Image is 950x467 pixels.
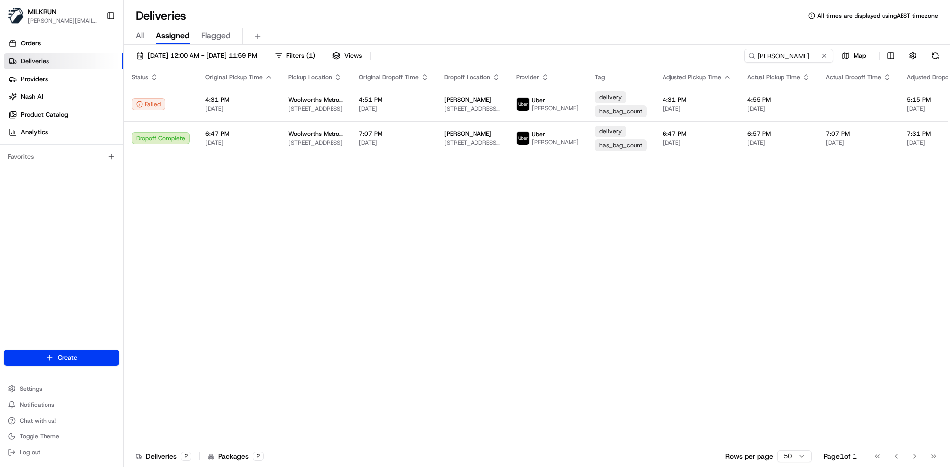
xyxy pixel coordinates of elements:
[837,49,871,63] button: Map
[205,73,263,81] span: Original Pickup Time
[205,105,273,113] span: [DATE]
[4,149,119,165] div: Favorites
[344,51,362,60] span: Views
[288,73,332,81] span: Pickup Location
[744,49,833,63] input: Type to search
[270,49,320,63] button: Filters(1)
[58,353,77,362] span: Create
[205,96,273,104] span: 4:31 PM
[136,30,144,42] span: All
[517,132,529,145] img: uber-new-logo.jpeg
[599,127,622,135] span: delivery
[132,73,148,81] span: Status
[288,139,343,147] span: [STREET_ADDRESS]
[156,30,190,42] span: Assigned
[28,17,98,25] button: [PERSON_NAME][EMAIL_ADDRESS][DOMAIN_NAME]
[4,382,119,396] button: Settings
[288,96,343,104] span: Woolworths Metro AU - Hawksburn
[444,73,490,81] span: Dropoff Location
[20,432,59,440] span: Toggle Theme
[747,130,810,138] span: 6:57 PM
[20,448,40,456] span: Log out
[747,96,810,104] span: 4:55 PM
[826,130,891,138] span: 7:07 PM
[208,451,264,461] div: Packages
[359,105,428,113] span: [DATE]
[663,96,731,104] span: 4:31 PM
[20,401,54,409] span: Notifications
[747,139,810,147] span: [DATE]
[4,89,123,105] a: Nash AI
[444,96,491,104] span: [PERSON_NAME]
[132,98,165,110] button: Failed
[205,139,273,147] span: [DATE]
[21,92,43,101] span: Nash AI
[21,110,68,119] span: Product Catalog
[4,71,123,87] a: Providers
[20,385,42,393] span: Settings
[532,138,579,146] span: [PERSON_NAME]
[136,451,191,461] div: Deliveries
[517,98,529,111] img: uber-new-logo.jpeg
[4,36,123,51] a: Orders
[136,8,186,24] h1: Deliveries
[532,96,545,104] span: Uber
[4,445,119,459] button: Log out
[4,4,102,28] button: MILKRUNMILKRUN[PERSON_NAME][EMAIL_ADDRESS][DOMAIN_NAME]
[854,51,866,60] span: Map
[21,128,48,137] span: Analytics
[4,350,119,366] button: Create
[20,417,56,425] span: Chat with us!
[663,130,731,138] span: 6:47 PM
[359,96,428,104] span: 4:51 PM
[253,452,264,461] div: 2
[21,39,41,48] span: Orders
[516,73,539,81] span: Provider
[747,105,810,113] span: [DATE]
[928,49,942,63] button: Refresh
[824,451,857,461] div: Page 1 of 1
[599,141,642,149] span: has_bag_count
[148,51,257,60] span: [DATE] 12:00 AM - [DATE] 11:59 PM
[21,57,49,66] span: Deliveries
[288,130,343,138] span: Woolworths Metro AU - Hawksburn
[663,73,721,81] span: Adjusted Pickup Time
[8,8,24,24] img: MILKRUN
[4,429,119,443] button: Toggle Theme
[4,125,123,140] a: Analytics
[826,139,891,147] span: [DATE]
[306,51,315,60] span: ( 1 )
[599,107,642,115] span: has_bag_count
[444,139,500,147] span: [STREET_ADDRESS][PERSON_NAME]
[205,130,273,138] span: 6:47 PM
[4,414,119,427] button: Chat with us!
[663,105,731,113] span: [DATE]
[599,93,622,101] span: delivery
[4,107,123,123] a: Product Catalog
[532,130,545,138] span: Uber
[817,12,938,20] span: All times are displayed using AEST timezone
[359,139,428,147] span: [DATE]
[181,452,191,461] div: 2
[532,104,579,112] span: [PERSON_NAME]
[328,49,366,63] button: Views
[663,139,731,147] span: [DATE]
[747,73,800,81] span: Actual Pickup Time
[21,75,48,84] span: Providers
[359,130,428,138] span: 7:07 PM
[132,49,262,63] button: [DATE] 12:00 AM - [DATE] 11:59 PM
[725,451,773,461] p: Rows per page
[444,130,491,138] span: [PERSON_NAME]
[826,73,881,81] span: Actual Dropoff Time
[595,73,605,81] span: Tag
[4,398,119,412] button: Notifications
[288,105,343,113] span: [STREET_ADDRESS]
[4,53,123,69] a: Deliveries
[286,51,315,60] span: Filters
[444,105,500,113] span: [STREET_ADDRESS][PERSON_NAME]
[28,7,57,17] button: MILKRUN
[359,73,419,81] span: Original Dropoff Time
